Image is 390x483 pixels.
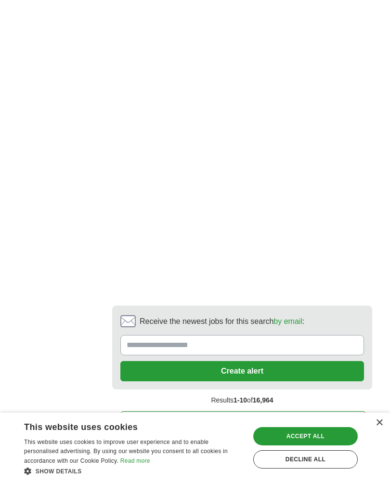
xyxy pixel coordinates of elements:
span: 16,964 [253,396,273,404]
div: Decline all [253,450,358,469]
span: 1-10 [234,396,247,404]
button: Create alert [120,361,364,381]
div: Show details [24,466,243,476]
div: This website uses cookies [24,418,219,433]
span: Show details [36,468,82,475]
iframe: Sign in with Google Dialog [192,10,380,142]
span: This website uses cookies to improve user experience and to enable personalised advertising. By u... [24,439,228,465]
a: next ❯ [120,411,366,431]
div: Accept all [253,427,358,445]
span: Receive the newest jobs for this search : [140,316,304,327]
div: Close [376,419,383,427]
div: Results of [112,389,372,411]
a: Read more, opens a new window [120,457,150,464]
a: by email [273,317,302,325]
